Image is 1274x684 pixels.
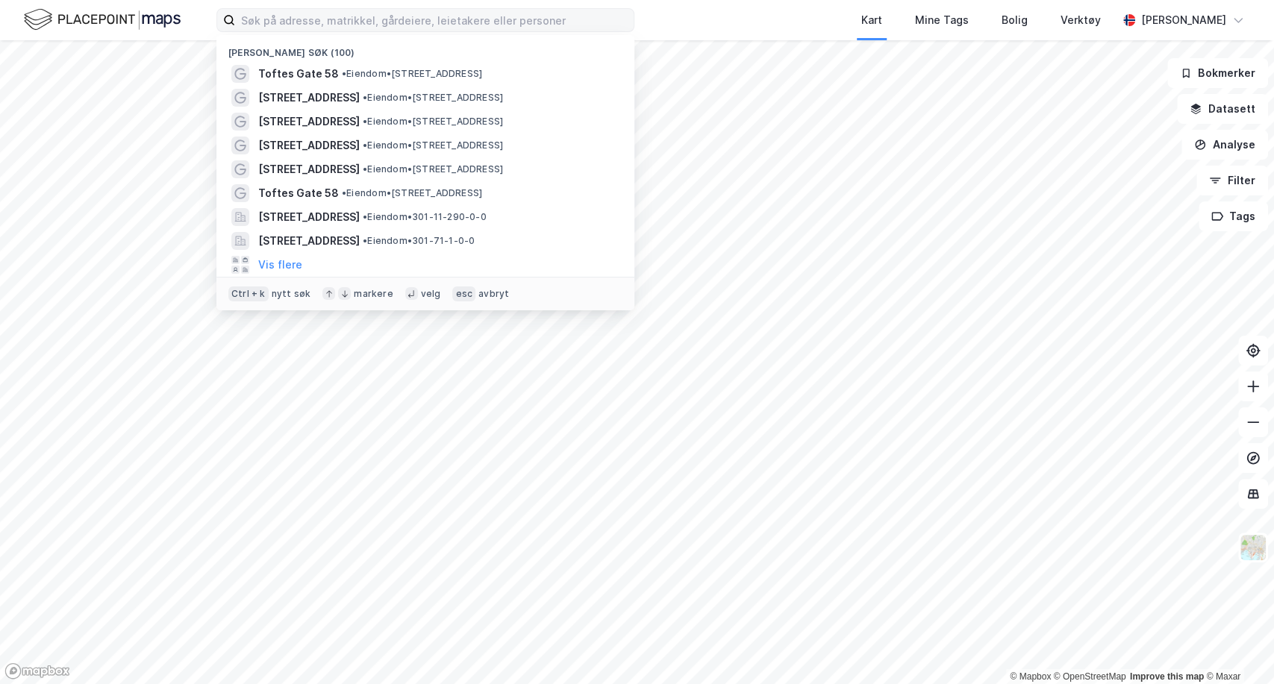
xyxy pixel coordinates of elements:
span: Eiendom • 301-11-290-0-0 [363,211,487,223]
span: Toftes Gate 58 [258,184,339,202]
button: Datasett [1177,94,1268,124]
a: Mapbox homepage [4,662,70,680]
div: [PERSON_NAME] søk (100) [216,35,634,62]
div: avbryt [478,288,509,300]
span: [STREET_ADDRESS] [258,208,360,226]
span: Eiendom • [STREET_ADDRESS] [363,92,503,104]
span: [STREET_ADDRESS] [258,113,360,131]
button: Filter [1196,166,1268,195]
button: Analyse [1181,130,1268,160]
span: • [363,235,367,246]
div: markere [354,288,393,300]
span: Eiendom • [STREET_ADDRESS] [363,163,503,175]
span: Toftes Gate 58 [258,65,339,83]
button: Bokmerker [1167,58,1268,88]
span: • [342,187,346,198]
div: Kart [861,11,882,29]
img: Z [1239,533,1267,562]
span: • [342,68,346,79]
a: Mapbox [1010,671,1051,682]
span: [STREET_ADDRESS] [258,137,360,154]
div: Mine Tags [915,11,969,29]
span: • [363,163,367,175]
div: Bolig [1002,11,1028,29]
span: Eiendom • [STREET_ADDRESS] [363,139,503,151]
span: Eiendom • [STREET_ADDRESS] [363,116,503,128]
span: [STREET_ADDRESS] [258,160,360,178]
span: Eiendom • 301-71-1-0-0 [363,235,475,247]
div: [PERSON_NAME] [1141,11,1226,29]
div: Ctrl + k [228,286,269,301]
span: Eiendom • [STREET_ADDRESS] [342,68,482,80]
div: Verktøy [1061,11,1101,29]
button: Tags [1199,201,1268,231]
span: • [363,211,367,222]
span: [STREET_ADDRESS] [258,232,360,250]
span: [STREET_ADDRESS] [258,89,360,107]
img: logo.f888ab2527a4732fd821a326f86c7f29.svg [24,7,181,33]
div: Kontrollprogram for chat [1199,612,1274,684]
span: Eiendom • [STREET_ADDRESS] [342,187,482,199]
a: Improve this map [1130,671,1204,682]
span: • [363,116,367,127]
span: • [363,139,367,151]
div: velg [421,288,441,300]
a: OpenStreetMap [1054,671,1126,682]
div: nytt søk [272,288,311,300]
input: Søk på adresse, matrikkel, gårdeiere, leietakere eller personer [235,9,634,31]
div: esc [452,286,475,301]
button: Vis flere [258,256,302,274]
iframe: Chat Widget [1199,612,1274,684]
span: • [363,92,367,103]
